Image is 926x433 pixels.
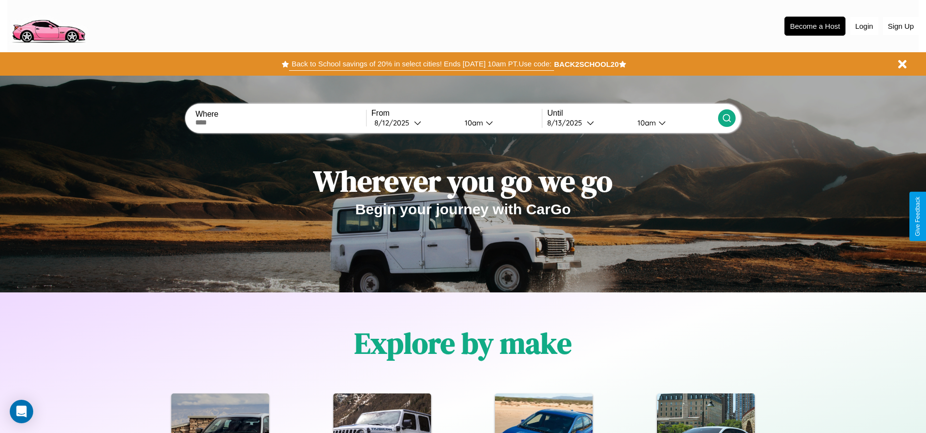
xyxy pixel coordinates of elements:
[554,60,619,68] b: BACK2SCHOOL20
[7,5,89,45] img: logo
[10,400,33,423] div: Open Intercom Messenger
[633,118,658,127] div: 10am
[850,17,878,35] button: Login
[460,118,486,127] div: 10am
[547,118,587,127] div: 8 / 13 / 2025
[883,17,919,35] button: Sign Up
[914,197,921,236] div: Give Feedback
[457,118,542,128] button: 10am
[289,57,554,71] button: Back to School savings of 20% in select cities! Ends [DATE] 10am PT.Use code:
[547,109,718,118] label: Until
[371,118,457,128] button: 8/12/2025
[374,118,414,127] div: 8 / 12 / 2025
[630,118,718,128] button: 10am
[195,110,366,119] label: Where
[354,323,572,363] h1: Explore by make
[784,17,845,36] button: Become a Host
[371,109,542,118] label: From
